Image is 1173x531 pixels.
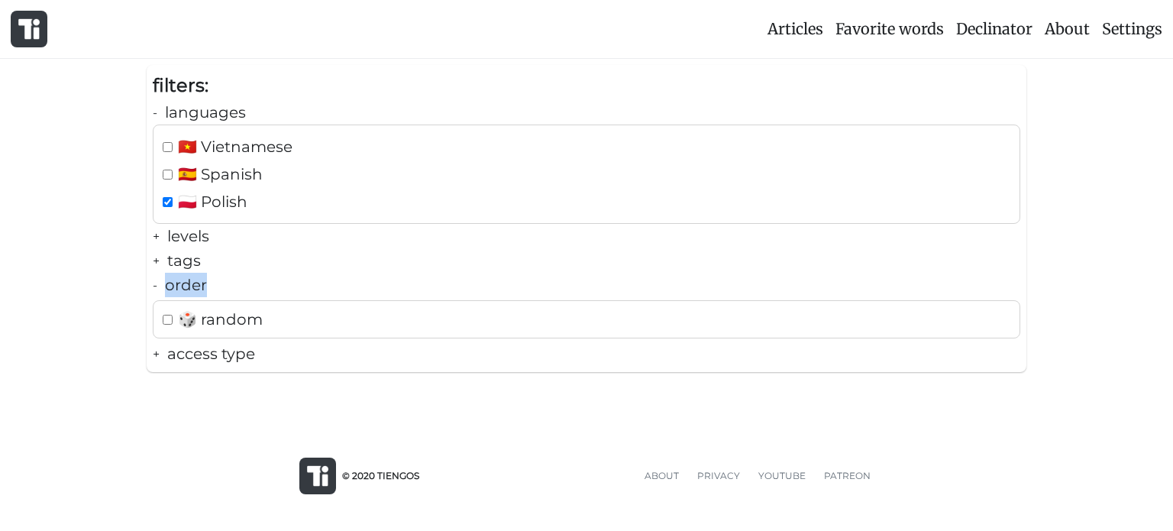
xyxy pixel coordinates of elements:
span: Favorite words [835,19,944,38]
b: + [153,254,160,268]
span: Settings [1102,19,1162,38]
a: logo [5,5,53,53]
span: 🎲 random [178,307,263,332]
span: 🇪🇸 Spanish [178,162,263,186]
img: logo [18,18,40,40]
span: © 2020 TIENGOS [342,468,419,483]
b: + [153,347,160,361]
div: order [153,273,1020,297]
div: languages [153,100,1020,125]
b: - [153,105,157,120]
span: YOUTUBE [758,470,806,481]
span: PRIVACY [697,470,740,481]
div: tags [153,248,1020,273]
a: YOUTUBE [749,468,815,483]
div: access type [153,342,1020,366]
span: PATREON [824,470,871,481]
span: Declinator [956,19,1032,38]
a: PATREON [815,468,880,483]
img: logo [307,465,328,487]
span: 🇵🇱 Polish [178,189,247,214]
span: ABOUT [645,470,679,481]
b: + [153,229,160,244]
span: 🇻🇳 Vietnamese [178,134,292,159]
a: PRIVACY [688,468,749,483]
span: Articles [767,19,823,38]
b: - [153,278,157,293]
a: ABOUT [635,468,688,483]
div: levels [153,224,1020,248]
span: About [1045,19,1090,38]
div: filters: [153,71,1020,100]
